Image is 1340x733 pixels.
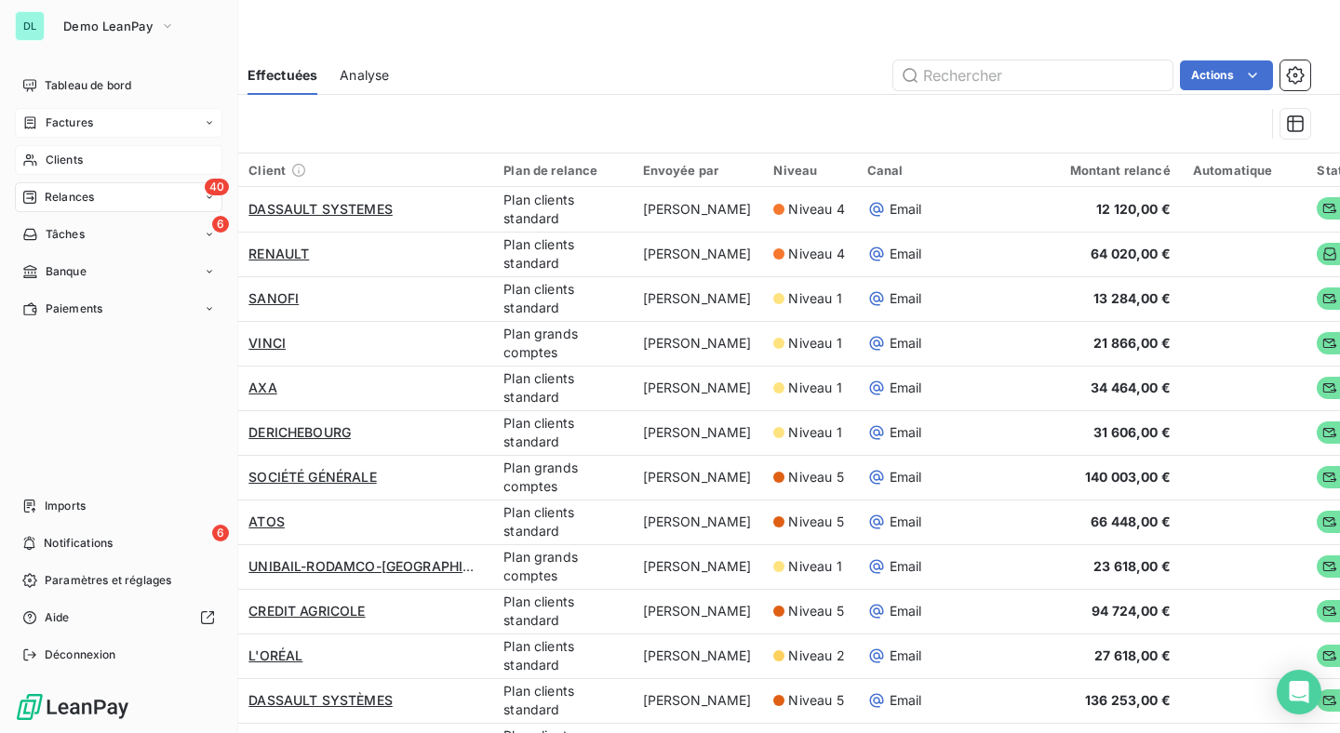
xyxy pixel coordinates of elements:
td: Plan clients standard [492,232,631,276]
span: Email [890,379,922,397]
td: Plan grands comptes [492,455,631,500]
span: Relances [45,189,94,206]
span: Client [248,163,286,178]
span: Paramètres et réglages [45,572,171,589]
span: Niveau 1 [788,423,841,442]
span: 34 464,00 € [1091,380,1171,395]
span: Niveau 5 [788,468,843,486]
span: 64 020,00 € [1091,246,1171,261]
td: [PERSON_NAME] [632,500,763,544]
span: Niveau 2 [788,646,844,665]
div: Open Intercom Messenger [1277,670,1321,714]
td: [PERSON_NAME] [632,455,763,500]
span: Déconnexion [45,646,116,663]
span: Email [890,423,922,442]
td: Plan clients standard [492,678,631,723]
td: [PERSON_NAME] [632,633,763,678]
td: [PERSON_NAME] [632,366,763,410]
span: Email [890,557,922,576]
span: Banque [46,263,87,280]
span: SANOFI [248,290,299,306]
span: RENAULT [248,246,309,261]
td: Plan clients standard [492,187,631,232]
span: L'ORÉAL [248,647,302,663]
span: 27 618,00 € [1094,647,1171,663]
span: Email [890,200,922,219]
span: Clients [46,152,83,168]
td: Plan clients standard [492,410,631,455]
div: Envoyée par [643,163,752,178]
span: Imports [45,498,86,514]
span: Email [890,691,922,710]
span: Niveau 5 [788,513,843,531]
span: Email [890,513,922,531]
span: Niveau 5 [788,602,843,620]
span: Notifications [44,535,113,552]
a: Aide [15,603,222,633]
span: Aide [45,609,70,626]
span: 6 [212,216,229,233]
td: Plan grands comptes [492,321,631,366]
td: Plan clients standard [492,366,631,410]
span: Niveau 1 [788,289,841,308]
div: Canal [867,163,1025,178]
td: [PERSON_NAME] [632,276,763,321]
span: VINCI [248,335,286,351]
span: Email [890,646,922,665]
span: Email [890,602,922,620]
span: Analyse [340,66,389,85]
td: [PERSON_NAME] [632,410,763,455]
span: Email [890,468,922,486]
td: [PERSON_NAME] [632,321,763,366]
td: [PERSON_NAME] [632,232,763,276]
span: Niveau 4 [788,200,844,219]
span: Demo LeanPay [63,19,153,33]
td: [PERSON_NAME] [632,544,763,589]
span: CREDIT AGRICOLE [248,603,365,619]
span: Email [890,289,922,308]
span: Niveau 1 [788,557,841,576]
div: Niveau [773,163,844,178]
span: 13 284,00 € [1093,290,1171,306]
td: Plan clients standard [492,276,631,321]
span: Niveau 1 [788,379,841,397]
span: Effectuées [248,66,318,85]
span: DASSAULT SYSTÈMES [248,692,393,708]
td: [PERSON_NAME] [632,187,763,232]
span: SOCIÉTÉ GÉNÉRALE [248,469,376,485]
span: 21 866,00 € [1093,335,1171,351]
span: Niveau 5 [788,691,843,710]
span: UNIBAIL-RODAMCO-[GEOGRAPHIC_DATA] [248,558,516,574]
span: Factures [46,114,93,131]
span: 6 [212,525,229,541]
span: Tableau de bord [45,77,131,94]
td: Plan clients standard [492,589,631,633]
div: Plan de relance [503,163,620,178]
input: Rechercher [893,60,1172,90]
div: Montant relancé [1048,163,1171,178]
td: Plan clients standard [492,633,631,678]
span: Email [890,245,922,263]
span: 66 448,00 € [1091,513,1171,529]
span: 136 253,00 € [1085,692,1171,708]
div: DL [15,11,45,41]
span: DERICHEBOURG [248,424,351,440]
span: 23 618,00 € [1093,558,1171,574]
td: [PERSON_NAME] [632,589,763,633]
img: Logo LeanPay [15,692,130,722]
td: Plan clients standard [492,500,631,544]
td: [PERSON_NAME] [632,678,763,723]
span: DASSAULT SYSTEMES [248,201,393,217]
span: 12 120,00 € [1096,201,1171,217]
div: Automatique [1193,163,1295,178]
span: ATOS [248,513,285,529]
span: AXA [248,380,276,395]
span: 31 606,00 € [1093,424,1171,440]
span: 94 724,00 € [1092,603,1171,619]
span: 140 003,00 € [1085,469,1171,485]
td: Plan grands comptes [492,544,631,589]
span: Niveau 1 [788,334,841,353]
span: Niveau 4 [788,245,844,263]
span: Paiements [46,300,102,317]
button: Actions [1180,60,1273,90]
